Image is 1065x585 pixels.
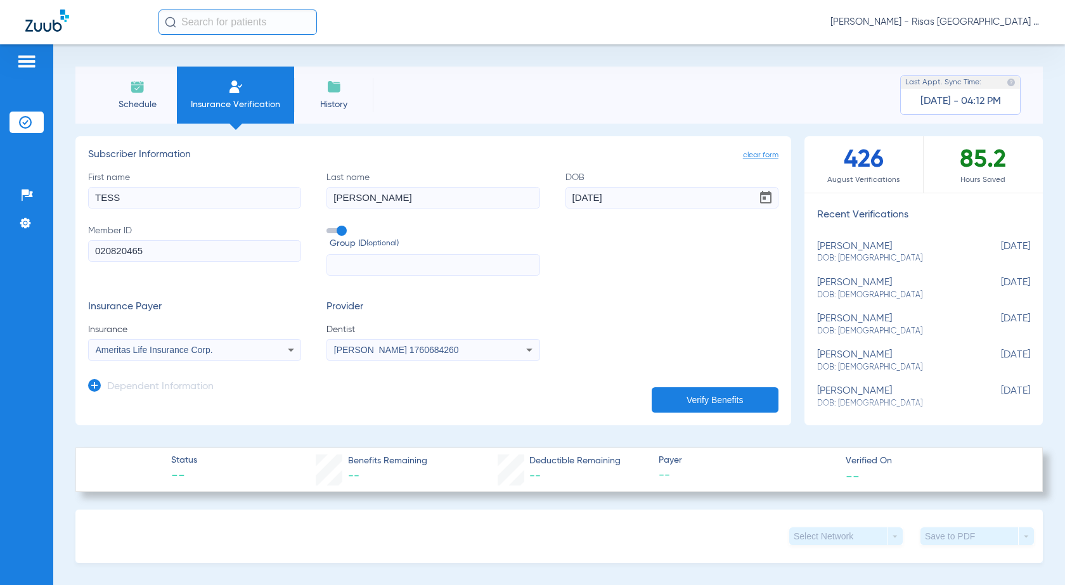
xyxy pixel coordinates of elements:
div: 85.2 [924,136,1043,193]
span: Payer [659,454,835,467]
h3: Provider [326,301,539,314]
span: August Verifications [804,174,923,186]
span: Schedule [107,98,167,111]
span: Benefits Remaining [348,454,427,468]
span: -- [348,470,359,482]
div: [PERSON_NAME] [817,277,967,300]
span: Dentist [326,323,539,336]
div: 426 [804,136,924,193]
span: Status [171,454,197,467]
span: DOB: [DEMOGRAPHIC_DATA] [817,326,967,337]
span: DOB: [DEMOGRAPHIC_DATA] [817,362,967,373]
span: Ameritas Life Insurance Corp. [96,345,213,355]
img: last sync help info [1007,78,1016,87]
span: -- [846,469,860,482]
div: [PERSON_NAME] [817,313,967,337]
div: [PERSON_NAME] [817,385,967,409]
span: -- [529,470,541,482]
input: Search for patients [158,10,317,35]
h3: Insurance Payer [88,301,301,314]
img: Schedule [130,79,145,94]
input: Last name [326,187,539,209]
span: DOB: [DEMOGRAPHIC_DATA] [817,253,967,264]
span: [DATE] [967,349,1030,373]
span: Insurance Verification [186,98,285,111]
span: [DATE] - 04:12 PM [920,95,1001,108]
h3: Recent Verifications [804,209,1043,222]
span: clear form [743,149,778,162]
span: [PERSON_NAME] 1760684260 [334,345,459,355]
h3: Dependent Information [107,381,214,394]
span: [DATE] [967,277,1030,300]
img: Manual Insurance Verification [228,79,243,94]
div: [PERSON_NAME] [817,241,967,264]
span: Hours Saved [924,174,1043,186]
img: Search Icon [165,16,176,28]
span: [DATE] [967,385,1030,409]
label: Last name [326,171,539,209]
small: (optional) [366,237,399,250]
label: DOB [565,171,778,209]
span: Insurance [88,323,301,336]
span: Last Appt. Sync Time: [905,76,981,89]
span: Group ID [330,237,539,250]
iframe: Chat Widget [1002,524,1065,585]
span: DOB: [DEMOGRAPHIC_DATA] [817,290,967,301]
input: DOBOpen calendar [565,187,778,209]
button: Open calendar [753,185,778,210]
span: History [304,98,364,111]
span: [PERSON_NAME] - Risas [GEOGRAPHIC_DATA] General [830,16,1040,29]
button: Verify Benefits [652,387,778,413]
label: Member ID [88,224,301,276]
span: [DATE] [967,313,1030,337]
span: -- [171,468,197,485]
div: [PERSON_NAME] [817,349,967,373]
input: First name [88,187,301,209]
img: History [326,79,342,94]
span: Verified On [846,454,1022,468]
span: [DATE] [967,241,1030,264]
h3: Subscriber Information [88,149,778,162]
img: hamburger-icon [16,54,37,69]
img: Zuub Logo [25,10,69,32]
span: -- [659,468,835,484]
span: Deductible Remaining [529,454,621,468]
span: DOB: [DEMOGRAPHIC_DATA] [817,398,967,409]
input: Member ID [88,240,301,262]
label: First name [88,171,301,209]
